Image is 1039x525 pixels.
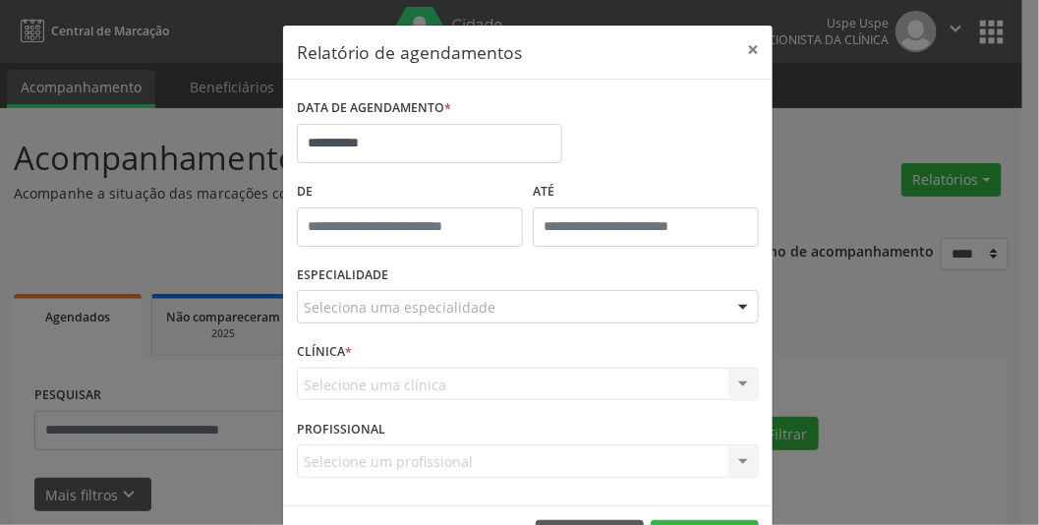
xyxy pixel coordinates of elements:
label: CLÍNICA [297,337,352,368]
label: DATA DE AGENDAMENTO [297,93,451,124]
label: ATÉ [533,177,759,207]
h5: Relatório de agendamentos [297,39,522,65]
label: PROFISSIONAL [297,414,385,444]
button: Close [733,26,773,74]
label: De [297,177,523,207]
span: Seleciona uma especialidade [304,297,495,318]
label: ESPECIALIDADE [297,261,388,291]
